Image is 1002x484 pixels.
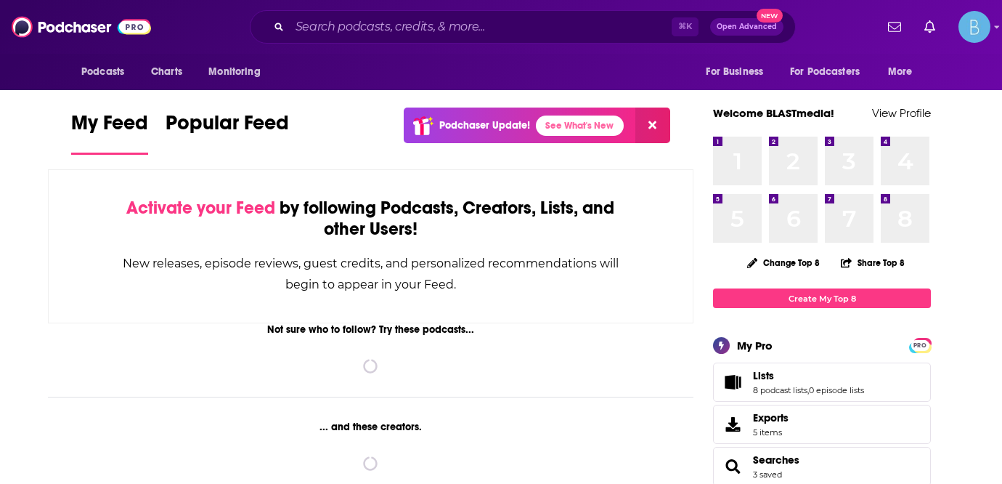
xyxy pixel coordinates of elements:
span: More [888,62,913,82]
a: View Profile [872,106,931,120]
a: Create My Top 8 [713,289,931,308]
span: Charts [151,62,182,82]
button: open menu [696,58,781,86]
a: Show notifications dropdown [882,15,907,39]
span: PRO [911,340,929,351]
div: New releases, episode reviews, guest credits, and personalized recommendations will begin to appe... [121,253,620,295]
button: Change Top 8 [738,254,828,272]
a: Welcome BLASTmedia! [713,106,834,120]
div: My Pro [737,339,773,352]
span: For Podcasters [790,62,860,82]
span: Podcasts [81,62,124,82]
button: Show profile menu [958,11,990,43]
span: 5 items [753,427,789,437]
a: 0 episode lists [809,385,864,395]
span: Monitoring [208,62,260,82]
div: by following Podcasts, Creators, Lists, and other Users! [121,198,620,240]
span: Exports [753,411,789,424]
button: Share Top 8 [840,249,905,277]
a: Charts [142,58,191,86]
span: New [757,9,783,23]
button: open menu [71,58,143,86]
div: Search podcasts, credits, & more... [250,10,796,44]
a: See What's New [536,116,624,136]
span: ⌘ K [672,17,698,36]
a: 3 saved [753,469,782,480]
a: Searches [753,453,799,467]
a: Show notifications dropdown [918,15,941,39]
span: Lists [713,363,931,402]
a: My Feed [71,110,148,155]
div: ... and these creators. [48,421,693,433]
p: Podchaser Update! [439,119,530,132]
a: Exports [713,405,931,444]
button: open menu [781,58,881,86]
button: open menu [878,58,931,86]
a: Lists [753,369,864,382]
span: Lists [753,369,774,382]
span: Exports [718,414,747,435]
span: For Business [706,62,763,82]
a: 8 podcast lists [753,385,807,395]
button: Open AdvancedNew [710,18,783,36]
span: Activate your Feed [126,197,275,219]
img: Podchaser - Follow, Share and Rate Podcasts [12,13,151,41]
span: Open Advanced [717,23,777,31]
img: User Profile [958,11,990,43]
a: Searches [718,456,747,477]
span: Popular Feed [166,110,289,144]
a: PRO [911,339,929,350]
span: My Feed [71,110,148,144]
a: Popular Feed [166,110,289,155]
button: open menu [198,58,279,86]
div: Not sure who to follow? Try these podcasts... [48,323,693,336]
span: , [807,385,809,395]
span: Logged in as BLASTmedia [958,11,990,43]
a: Lists [718,372,747,392]
input: Search podcasts, credits, & more... [290,15,672,39]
